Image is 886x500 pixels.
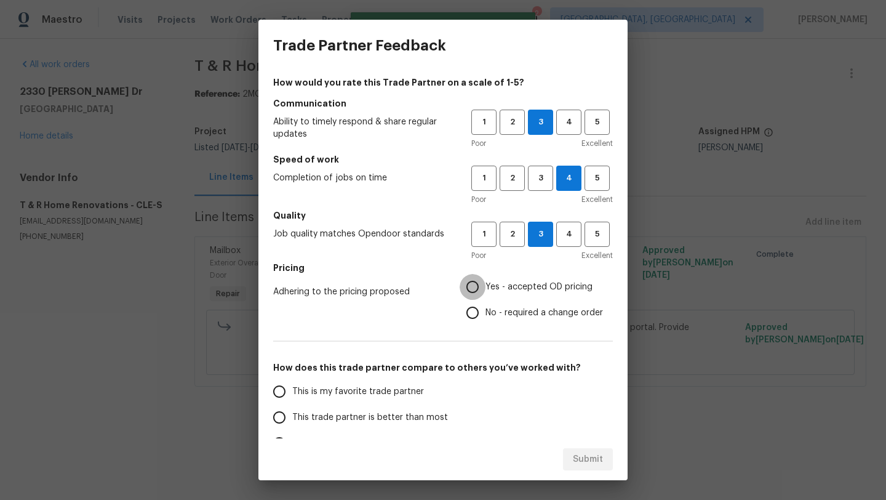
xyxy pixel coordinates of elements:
span: 4 [557,227,580,241]
span: 3 [529,227,553,241]
span: 5 [586,115,609,129]
h5: Pricing [273,262,613,274]
span: Completion of jobs on time [273,172,452,184]
button: 1 [471,110,497,135]
div: Pricing [466,274,613,326]
h4: How would you rate this Trade Partner on a scale of 1-5? [273,76,613,89]
span: This trade partner is par for the course [292,437,452,450]
span: 1 [473,227,495,241]
span: This trade partner is better than most [292,411,448,424]
span: 2 [501,227,524,241]
button: 5 [585,110,610,135]
h5: How does this trade partner compare to others you’ve worked with? [273,361,613,374]
span: This is my favorite trade partner [292,385,424,398]
button: 4 [556,222,581,247]
span: 1 [473,171,495,185]
span: Adhering to the pricing proposed [273,286,447,298]
button: 3 [528,222,553,247]
button: 2 [500,110,525,135]
span: 2 [501,115,524,129]
span: 2 [501,171,524,185]
span: 4 [557,115,580,129]
span: Poor [471,137,486,150]
span: Poor [471,249,486,262]
button: 2 [500,222,525,247]
span: Yes - accepted OD pricing [485,281,593,294]
span: Excellent [581,249,613,262]
button: 1 [471,166,497,191]
button: 5 [585,222,610,247]
button: 3 [528,110,553,135]
span: No - required a change order [485,307,603,320]
button: 2 [500,166,525,191]
h5: Speed of work [273,153,613,166]
span: 5 [586,171,609,185]
h5: Quality [273,209,613,222]
span: Ability to timely respond & share regular updates [273,116,452,140]
h5: Communication [273,97,613,110]
button: 3 [528,166,553,191]
span: 1 [473,115,495,129]
button: 4 [556,166,581,191]
button: 5 [585,166,610,191]
span: 4 [557,171,581,185]
span: Excellent [581,193,613,206]
span: Job quality matches Opendoor standards [273,228,452,240]
span: 3 [529,171,552,185]
button: 1 [471,222,497,247]
span: Poor [471,193,486,206]
span: Excellent [581,137,613,150]
span: 3 [529,115,553,129]
span: 5 [586,227,609,241]
h3: Trade Partner Feedback [273,37,446,54]
button: 4 [556,110,581,135]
